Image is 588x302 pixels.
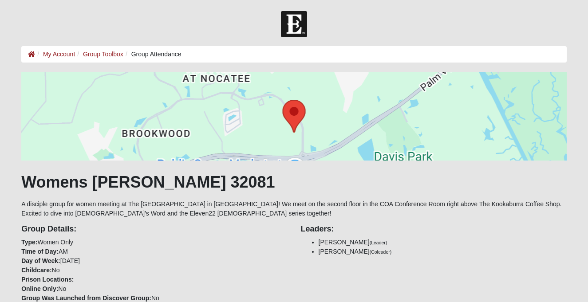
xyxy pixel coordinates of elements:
small: (Coleader) [370,249,392,255]
a: Group Toolbox [83,51,123,58]
h4: Leaders: [301,224,567,234]
strong: Type: [21,239,37,246]
h1: Womens [PERSON_NAME] 32081 [21,173,567,192]
small: (Leader) [370,240,387,245]
h4: Group Details: [21,224,287,234]
li: [PERSON_NAME] [319,247,567,256]
strong: Time of Day: [21,248,59,255]
li: Group Attendance [123,50,182,59]
strong: Prison Locations: [21,276,74,283]
strong: Day of Week: [21,257,60,264]
li: [PERSON_NAME] [319,238,567,247]
strong: Childcare: [21,267,51,274]
strong: Online Only: [21,285,58,292]
img: Church of Eleven22 Logo [281,11,307,37]
a: My Account [43,51,75,58]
